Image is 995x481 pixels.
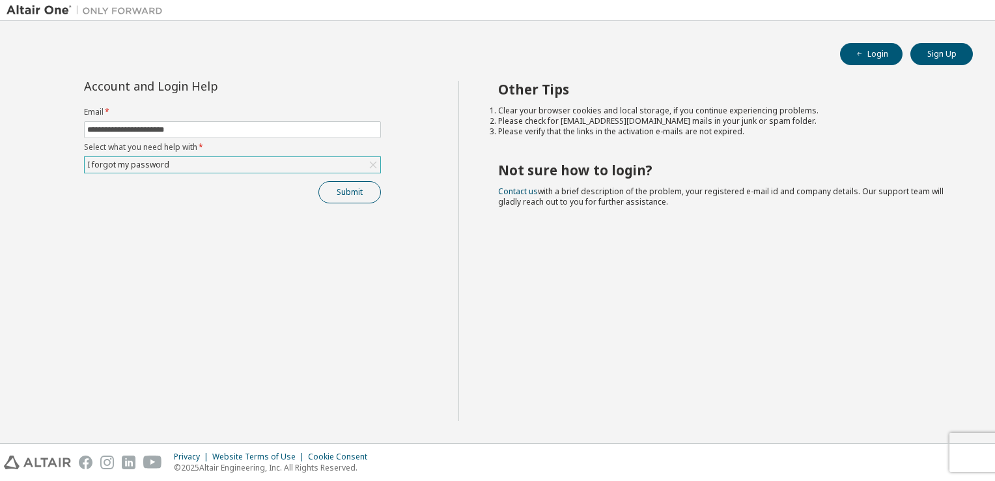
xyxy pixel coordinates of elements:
img: facebook.svg [79,456,92,469]
label: Email [84,107,381,117]
div: Account and Login Help [84,81,322,91]
div: Privacy [174,452,212,462]
li: Please verify that the links in the activation e-mails are not expired. [498,126,950,137]
a: Contact us [498,186,538,197]
button: Sign Up [910,43,973,65]
img: youtube.svg [143,456,162,469]
img: instagram.svg [100,456,114,469]
button: Submit [318,181,381,203]
button: Login [840,43,903,65]
img: altair_logo.svg [4,456,71,469]
div: Website Terms of Use [212,452,308,462]
img: Altair One [7,4,169,17]
div: Cookie Consent [308,452,375,462]
span: with a brief description of the problem, your registered e-mail id and company details. Our suppo... [498,186,944,207]
label: Select what you need help with [84,142,381,153]
div: I forgot my password [85,157,380,173]
div: I forgot my password [85,158,171,172]
p: © 2025 Altair Engineering, Inc. All Rights Reserved. [174,462,375,473]
li: Clear your browser cookies and local storage, if you continue experiencing problems. [498,106,950,116]
img: linkedin.svg [122,456,135,469]
li: Please check for [EMAIL_ADDRESS][DOMAIN_NAME] mails in your junk or spam folder. [498,116,950,126]
h2: Other Tips [498,81,950,98]
h2: Not sure how to login? [498,162,950,179]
